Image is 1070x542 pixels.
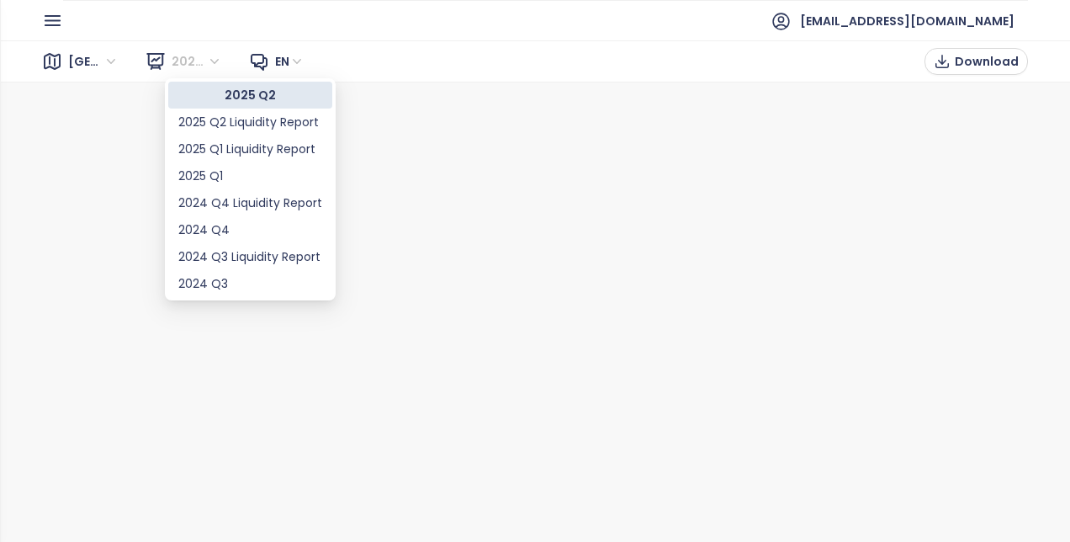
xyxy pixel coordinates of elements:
span: Download [955,52,1019,71]
div: 2024 Q3 [168,270,332,297]
button: Download [924,48,1028,75]
div: 2024 Q4 Liquidity Report [178,194,322,212]
div: 2025 Q1 [178,167,322,185]
div: 2024 Q4 Liquidity Report [168,189,332,216]
span: [EMAIL_ADDRESS][DOMAIN_NAME] [800,1,1014,41]
div: 2024 Q2 [168,297,332,324]
div: 2024 Q4 [178,221,322,239]
div: 2024 Q3 [178,274,322,293]
span: en [275,49,305,74]
span: 2025 Q2 [172,49,222,74]
div: 2025 Q2 Liquidity Report [168,109,332,135]
div: 2024 Q3 Liquidity Report [178,247,322,266]
div: 2025 Q2 Liquidity Report [178,113,322,131]
div: 2025 Q1 Liquidity Report [168,135,332,162]
div: 2024 Q3 Liquidity Report [168,243,332,270]
div: 2025 Q2 [168,82,332,109]
div: 2025 Q2 [178,86,322,104]
span: Praha [68,49,119,74]
div: 2024 Q4 [168,216,332,243]
div: 2025 Q1 [168,162,332,189]
div: 2025 Q1 Liquidity Report [178,140,322,158]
